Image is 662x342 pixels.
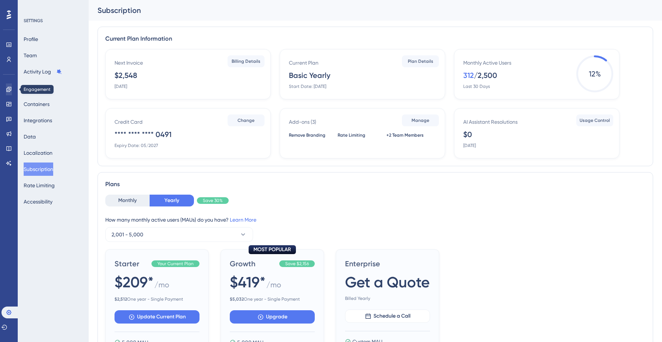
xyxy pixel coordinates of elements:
[576,114,613,126] button: Usage Control
[576,55,613,92] span: 12 %
[115,310,199,324] button: Update Current Plan
[115,70,137,81] div: $2,548
[463,70,474,81] div: 312
[373,312,410,321] span: Schedule a Call
[24,114,52,127] button: Integrations
[289,58,318,67] div: Current Plan
[24,81,50,95] button: Installation
[408,58,433,64] span: Plan Details
[24,33,38,46] button: Profile
[230,217,256,223] a: Learn More
[285,261,309,267] span: Save $2,156
[24,146,52,160] button: Localization
[289,117,316,126] div: Add-ons ( 3 )
[402,114,439,126] button: Manage
[24,18,83,24] div: SETTINGS
[345,309,430,323] button: Schedule a Call
[386,132,425,138] div: +2 Team Members
[289,83,326,89] div: Start Date: [DATE]
[24,179,55,192] button: Rate Limiting
[232,58,260,64] span: Billing Details
[105,227,253,242] button: 2,001 - 5,000
[345,259,430,269] span: Enterprise
[24,65,62,78] button: Activity Log
[157,261,194,267] span: Your Current Plan
[24,195,52,208] button: Accessibility
[112,230,143,239] span: 2,001 - 5,000
[230,297,244,302] b: $ 5,032
[230,310,315,324] button: Upgrade
[266,312,287,321] span: Upgrade
[98,5,635,16] div: Subscription
[463,117,518,126] div: AI Assistant Resolutions
[137,312,186,321] span: Update Current Plan
[345,272,430,293] span: Get a Quote
[289,70,330,81] div: Basic Yearly
[115,297,127,302] b: $ 2,512
[24,49,37,62] button: Team
[115,143,158,148] div: Expiry Date: 05/2027
[115,83,127,89] div: [DATE]
[228,55,265,67] button: Billing Details
[412,117,429,123] span: Manage
[463,129,472,140] div: $0
[203,198,223,204] span: Save 30%
[238,117,255,123] span: Change
[230,259,276,269] span: Growth
[266,280,281,293] span: / mo
[150,195,194,206] button: Yearly
[463,143,476,148] div: [DATE]
[249,245,296,254] div: MOST POPULAR
[115,296,199,302] span: One year - Single Payment
[105,34,645,43] div: Current Plan Information
[230,296,315,302] span: One year - Single Payment
[105,215,645,224] div: How many monthly active users (MAUs) do you have?
[115,272,154,293] span: $209*
[154,280,169,293] span: / mo
[105,195,150,206] button: Monthly
[105,180,645,189] div: Plans
[463,83,490,89] div: Last 30 Days
[345,295,430,301] span: Billed Yearly
[115,117,143,126] div: Credit Card
[463,58,511,67] div: Monthly Active Users
[24,98,50,111] button: Containers
[338,132,376,138] div: Rate Limiting
[228,114,265,126] button: Change
[24,163,53,176] button: Subscription
[115,58,143,67] div: Next Invoice
[402,55,439,67] button: Plan Details
[230,272,266,293] span: $419*
[24,130,36,143] button: Data
[115,259,149,269] span: Starter
[289,132,327,138] div: Remove Branding
[580,117,610,123] span: Usage Control
[474,70,497,81] div: / 2,500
